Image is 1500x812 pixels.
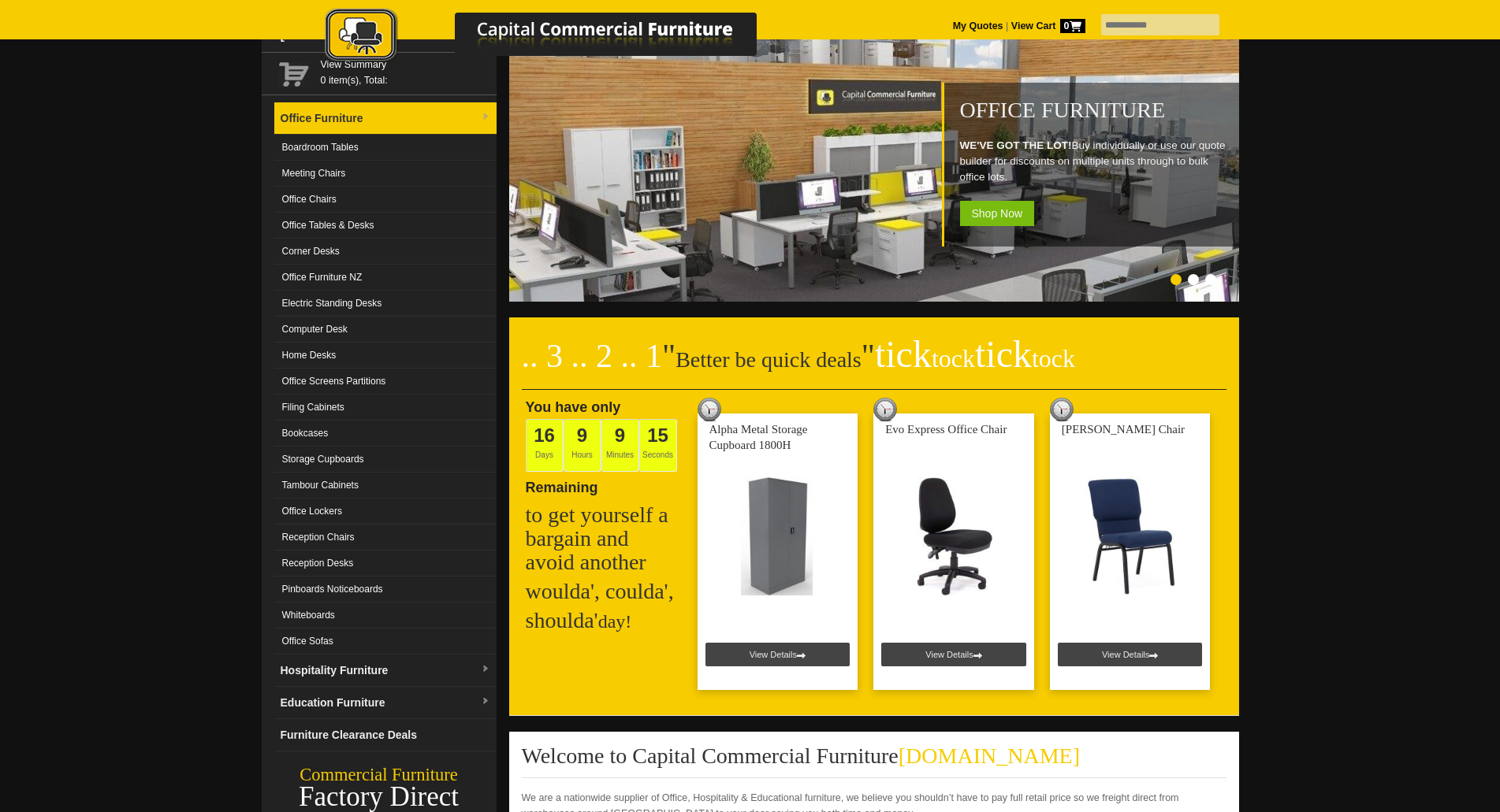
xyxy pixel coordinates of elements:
[1050,398,1074,421] img: tick tock deal clock
[899,743,1080,768] span: [DOMAIN_NAME]
[274,687,497,719] a: Education Furnituredropdown
[534,425,555,446] span: 16
[1011,20,1085,32] strong: View Cart
[601,419,639,472] span: Minutes
[1060,19,1085,33] span: 0
[960,138,1231,185] p: Buy individually or use our quote builder for discounts on multiple units through to bulk office ...
[274,291,497,317] a: Electric Standing Desks
[274,265,497,291] a: Office Furniture NZ
[281,8,833,65] img: Capital Commercial Furniture Logo
[960,201,1035,226] span: Shop Now
[875,333,1075,375] span: tick tick
[1008,20,1085,32] a: View Cart0
[274,343,497,369] a: Home Desks
[577,425,587,446] span: 9
[274,239,497,265] a: Corner Desks
[873,398,897,421] img: tick tock deal clock
[598,611,632,632] span: day!
[274,102,497,135] a: Office Furnituredropdown
[274,719,497,751] a: Furniture Clearance Deals
[274,577,497,603] a: Pinboards Noticeboards
[932,344,975,373] span: tock
[509,293,1242,304] a: Office Furniture WE'VE GOT THE LOT!Buy individually or use our quote builder for discounts on mul...
[1205,274,1216,285] li: Page dot 3
[698,398,721,421] img: tick tock deal clock
[274,187,497,213] a: Office Chairs
[526,503,683,574] h2: to get yourself a bargain and avoid another
[274,395,497,421] a: Filing Cabinets
[1188,274,1199,285] li: Page dot 2
[509,28,1242,302] img: Office Furniture
[522,744,1226,778] h2: Welcome to Capital Commercial Furniture
[274,603,497,628] a: Whiteboards
[1171,274,1182,285] li: Page dot 1
[262,764,497,786] div: Commercial Furniture
[274,135,497,161] a: Boardroom Tables
[639,419,677,472] span: Seconds
[274,369,497,395] a: Office Screens Partitions
[274,525,497,551] a: Reception Chairs
[274,551,497,577] a: Reception Desks
[274,447,497,473] a: Storage Cupboards
[274,473,497,499] a: Tambour Cabinets
[647,425,668,446] span: 15
[274,317,497,343] a: Computer Desk
[274,499,497,525] a: Office Lockers
[526,609,683,633] h2: shoulda'
[564,419,601,472] span: Hours
[274,161,497,187] a: Meeting Chairs
[274,213,497,239] a: Office Tables & Desks
[481,665,490,674] img: dropdown
[274,421,497,447] a: Bookcases
[262,786,497,808] div: Factory Direct
[522,338,663,374] span: .. 3 .. 2 .. 1
[615,425,625,446] span: 9
[281,8,833,70] a: Capital Commercial Furniture Logo
[526,580,683,603] h2: woulda', coulda',
[1032,344,1075,373] span: tock
[960,98,1231,122] h1: Office Furniture
[526,419,564,472] span: Days
[862,338,1075,374] span: "
[960,139,1072,151] strong: WE'VE GOT THE LOT!
[526,399,621,415] span: You have only
[274,654,497,687] a: Hospitality Furnituredropdown
[481,697,490,706] img: dropdown
[662,338,676,374] span: "
[953,20,1003,32] a: My Quotes
[526,473,598,495] span: Remaining
[274,628,497,654] a: Office Sofas
[481,113,490,122] img: dropdown
[522,343,1226,390] h2: Better be quick deals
